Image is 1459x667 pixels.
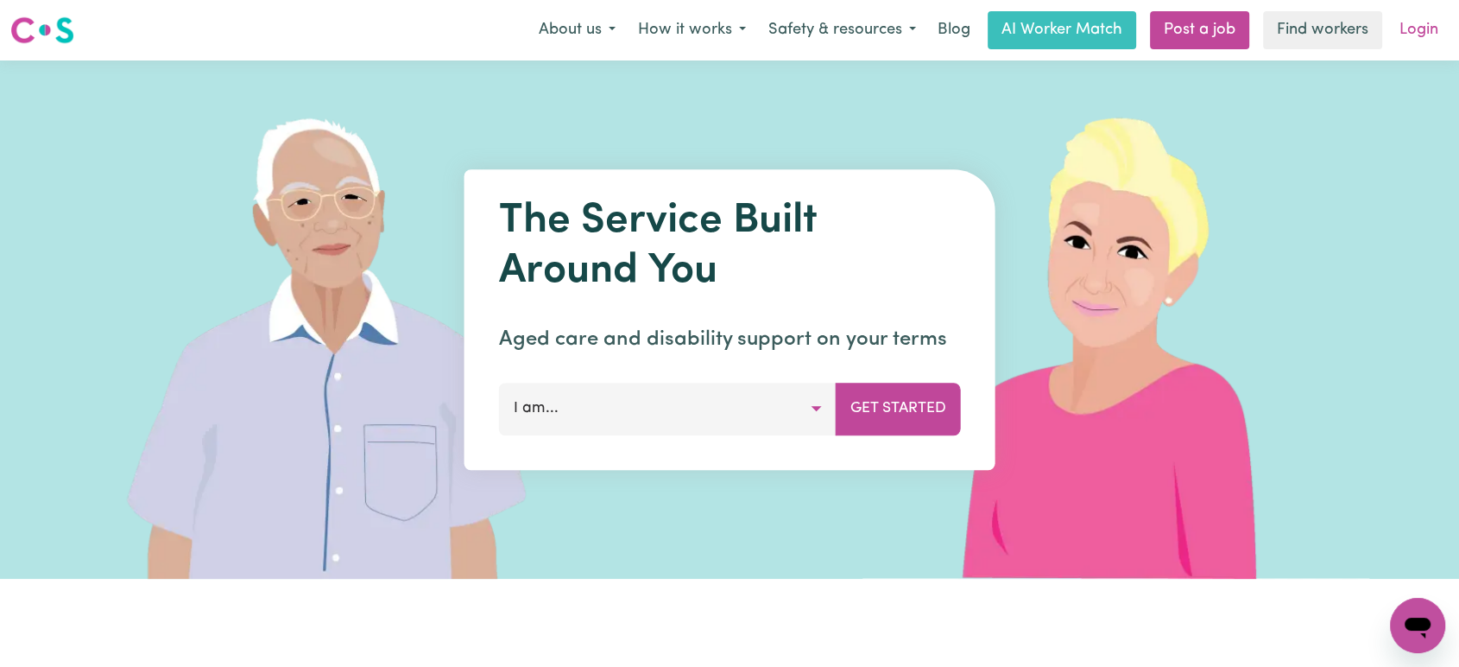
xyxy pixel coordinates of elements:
[499,324,961,355] p: Aged care and disability support on your terms
[10,15,74,46] img: Careseekers logo
[627,12,757,48] button: How it works
[1390,598,1445,653] iframe: Button to launch messaging window
[1150,11,1249,49] a: Post a job
[757,12,927,48] button: Safety & resources
[10,10,74,50] a: Careseekers logo
[1389,11,1449,49] a: Login
[988,11,1136,49] a: AI Worker Match
[836,383,961,435] button: Get Started
[499,197,961,296] h1: The Service Built Around You
[927,11,981,49] a: Blog
[527,12,627,48] button: About us
[499,383,837,435] button: I am...
[1263,11,1382,49] a: Find workers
